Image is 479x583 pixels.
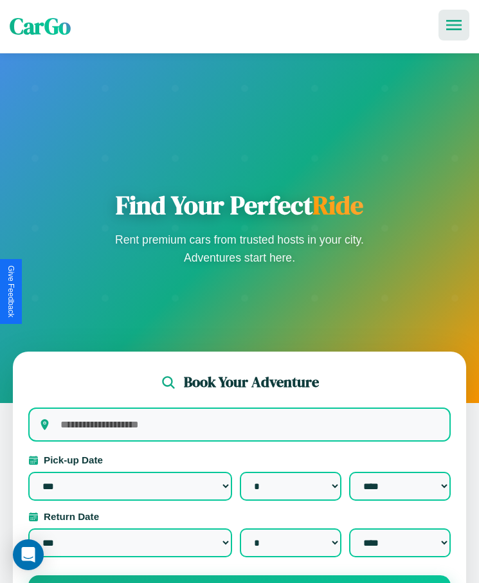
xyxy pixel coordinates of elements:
h1: Find Your Perfect [111,190,368,220]
label: Return Date [28,511,451,522]
label: Pick-up Date [28,454,451,465]
span: CarGo [10,11,71,42]
span: Ride [312,188,363,222]
p: Rent premium cars from trusted hosts in your city. Adventures start here. [111,231,368,267]
h2: Book Your Adventure [184,372,319,392]
div: Open Intercom Messenger [13,539,44,570]
div: Give Feedback [6,265,15,318]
